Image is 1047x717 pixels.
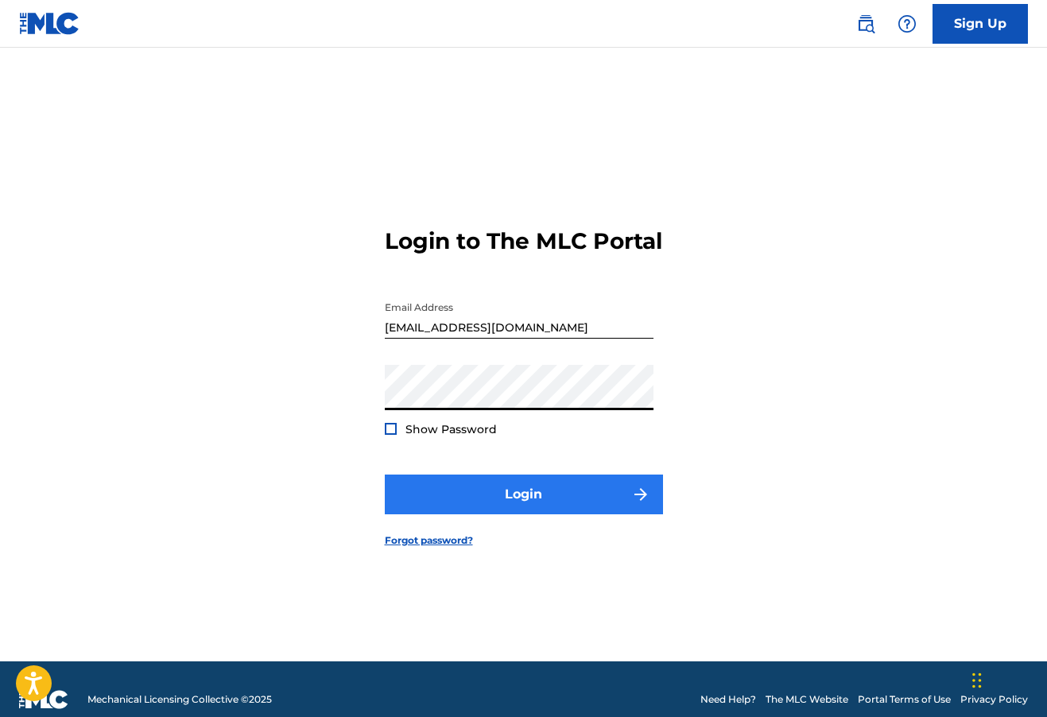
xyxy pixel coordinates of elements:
[700,692,756,707] a: Need Help?
[385,475,663,514] button: Login
[891,8,923,40] div: Help
[385,533,473,548] a: Forgot password?
[19,690,68,709] img: logo
[960,692,1028,707] a: Privacy Policy
[850,8,882,40] a: Public Search
[968,641,1047,717] iframe: Chat Widget
[19,12,80,35] img: MLC Logo
[87,692,272,707] span: Mechanical Licensing Collective © 2025
[385,227,662,255] h3: Login to The MLC Portal
[856,14,875,33] img: search
[933,4,1028,44] a: Sign Up
[631,485,650,504] img: f7272a7cc735f4ea7f67.svg
[766,692,848,707] a: The MLC Website
[898,14,917,33] img: help
[972,657,982,704] div: Drag
[405,422,497,436] span: Show Password
[858,692,951,707] a: Portal Terms of Use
